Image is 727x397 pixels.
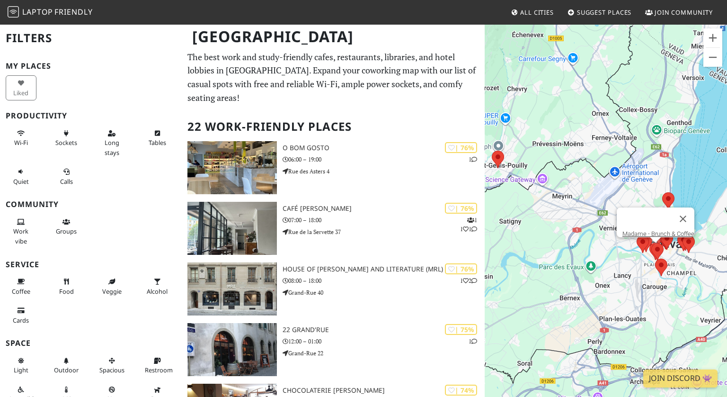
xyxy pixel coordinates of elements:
span: Power sockets [55,138,77,147]
img: 22 grand'rue [187,323,277,376]
button: Restroom [142,353,173,378]
button: Spacious [97,353,127,378]
p: 1 [469,155,477,164]
h3: Chocolaterie [PERSON_NAME] [283,387,485,395]
div: | 75% [445,324,477,335]
span: Coffee [12,287,30,296]
p: 12:00 – 01:00 [283,337,485,346]
p: The best work and study-friendly cafes, restaurants, libraries, and hotel lobbies in [GEOGRAPHIC_... [187,50,479,105]
button: Outdoor [51,353,82,378]
a: Join Community [641,4,717,21]
button: Calls [51,164,82,189]
p: Rue des Asters 4 [283,167,485,176]
h1: [GEOGRAPHIC_DATA] [185,24,483,50]
button: Veggie [97,274,127,299]
img: O Bom Gosto [187,141,277,194]
button: Zoom in [703,28,722,47]
span: Restroom [145,366,173,374]
button: Groups [51,214,82,239]
span: Spacious [99,366,124,374]
span: Credit cards [13,316,29,325]
img: LaptopFriendly [8,6,19,18]
div: | 74% [445,385,477,396]
span: Friendly [54,7,92,17]
a: House of Rousseau and Literature (MRL) | 76% 12 House of [PERSON_NAME] and Literature (MRL) 08:00... [182,262,485,316]
div: | 76% [445,263,477,274]
button: Tables [142,126,173,151]
span: Work-friendly tables [149,138,166,147]
button: Food [51,274,82,299]
p: 07:00 – 18:00 [283,216,485,225]
p: 1 2 [460,276,477,285]
span: Veggie [102,287,122,296]
button: Alcohol [142,274,173,299]
button: Cards [6,303,36,328]
span: Video/audio calls [60,177,73,186]
h3: Service [6,260,176,269]
a: 22 grand'rue | 75% 1 22 grand'rue 12:00 – 01:00 Grand-Rue 22 [182,323,485,376]
span: Suggest Places [577,8,632,17]
span: Quiet [13,177,29,186]
span: Alcohol [147,287,168,296]
div: | 76% [445,142,477,153]
a: Café Bourdon | 76% 111 Café [PERSON_NAME] 07:00 – 18:00 Rue de la Servette 37 [182,202,485,255]
h2: 22 Work-Friendly Places [187,112,479,141]
p: Rue de la Servette 37 [283,227,485,236]
span: Natural light [14,366,28,374]
span: Long stays [105,138,119,156]
h3: Space [6,339,176,348]
div: | 76% [445,203,477,214]
span: Join Community [655,8,713,17]
button: Close [672,208,694,230]
h3: Café [PERSON_NAME] [283,205,485,213]
img: Café Bourdon [187,202,277,255]
h3: O Bom Gosto [283,144,485,152]
a: LaptopFriendly LaptopFriendly [8,4,93,21]
h3: 22 grand'rue [283,326,485,334]
button: Wi-Fi [6,126,36,151]
button: Long stays [97,126,127,160]
p: Grand-Rue 40 [283,288,485,297]
button: Zoom out [703,48,722,67]
p: 1 1 1 [460,216,477,234]
span: Laptop [22,7,53,17]
a: Suggest Places [564,4,636,21]
h3: My Places [6,62,176,71]
span: All Cities [520,8,554,17]
span: Group tables [56,227,77,235]
p: 1 [469,337,477,346]
a: Madame - Brunch & Coffee [622,230,694,237]
button: Light [6,353,36,378]
h3: Community [6,200,176,209]
button: Quiet [6,164,36,189]
p: Grand-Rue 22 [283,349,485,358]
span: People working [13,227,28,245]
img: House of Rousseau and Literature (MRL) [187,262,277,316]
span: Outdoor area [54,366,79,374]
p: 06:00 – 19:00 [283,155,485,164]
a: O Bom Gosto | 76% 1 O Bom Gosto 06:00 – 19:00 Rue des Asters 4 [182,141,485,194]
span: Stable Wi-Fi [14,138,28,147]
button: Sockets [51,126,82,151]
h3: Productivity [6,111,176,120]
a: All Cities [507,4,558,21]
button: Coffee [6,274,36,299]
h3: House of [PERSON_NAME] and Literature (MRL) [283,265,485,273]
p: 08:00 – 18:00 [283,276,485,285]
a: Join Discord 👾 [643,370,718,388]
span: Food [59,287,74,296]
h2: Filters [6,24,176,53]
button: Work vibe [6,214,36,249]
